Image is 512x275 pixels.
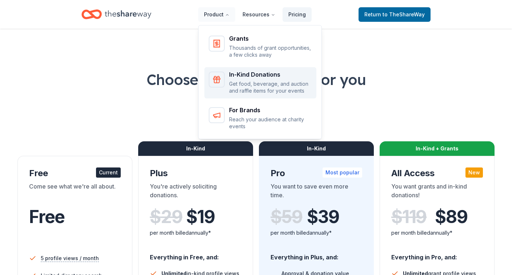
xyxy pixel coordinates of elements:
a: Pricing [283,7,312,22]
p: Thousands of grant opportunities, a few clicks away [229,44,312,58]
a: For BrandsReach your audience at charity events [204,103,316,134]
span: to TheShareWay [383,11,425,17]
div: In-Kind + Grants [380,141,495,156]
div: You're actively soliciting donations. [150,182,241,202]
p: Reach your audience at charity events [229,116,312,130]
div: For Brands [229,107,312,113]
div: You want grants and in-kind donations! [391,182,483,202]
div: per month billed annually* [150,229,241,237]
div: Plus [150,167,241,179]
p: Get food, beverage, and auction and raffle items for your events [229,80,312,94]
div: Pro [271,167,362,179]
a: Returnto TheShareWay [359,7,431,22]
div: Grants [229,36,312,41]
div: In-Kind [259,141,374,156]
div: Free [29,167,121,179]
div: Everything in Free, and: [150,247,241,262]
span: Free [29,206,65,227]
span: $ 89 [435,207,467,227]
div: Everything in Plus, and: [271,247,362,262]
div: New [465,167,483,178]
button: Resources [237,7,281,22]
a: GrantsThousands of grant opportunities, a few clicks away [204,31,316,63]
span: 5 profile views / month [41,254,99,263]
span: $ 39 [307,207,339,227]
a: In-Kind DonationsGet food, beverage, and auction and raffle items for your events [204,67,316,99]
div: Most popular [323,167,362,178]
div: All Access [391,167,483,179]
div: Everything in Pro, and: [391,247,483,262]
div: per month billed annually* [271,229,362,237]
div: per month billed annually* [391,229,483,237]
div: In-Kind Donations [229,72,312,77]
div: Come see what we're all about. [29,182,121,202]
button: Product [198,7,235,22]
div: Current [96,167,121,178]
div: Product [199,25,322,140]
a: Home [81,6,151,23]
div: In-Kind [138,141,253,156]
h1: Choose the perfect plan for you [17,69,495,90]
span: Return [364,10,425,19]
div: You want to save even more time. [271,182,362,202]
nav: Main [198,6,312,23]
span: $ 19 [186,207,215,227]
